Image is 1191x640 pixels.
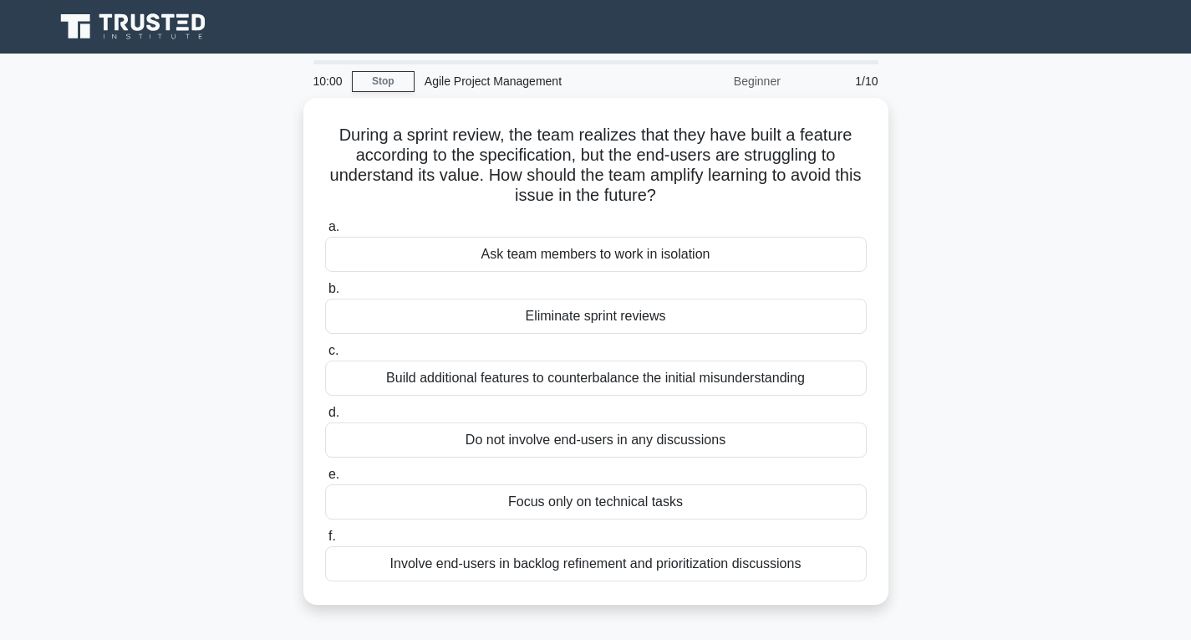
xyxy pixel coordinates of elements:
[328,281,339,295] span: b.
[328,219,339,233] span: a.
[325,484,867,520] div: Focus only on technical tasks
[352,71,415,92] a: Stop
[325,237,867,272] div: Ask team members to work in isolation
[328,405,339,419] span: d.
[303,64,352,98] div: 10:00
[325,422,867,458] div: Do not involve end-users in any discussions
[644,64,791,98] div: Beginner
[323,125,868,207] h5: During a sprint review, the team realizes that they have built a feature according to the specifi...
[791,64,888,98] div: 1/10
[328,467,339,481] span: e.
[415,64,644,98] div: Agile Project Management
[328,343,338,357] span: c.
[328,529,336,543] span: f.
[325,299,867,334] div: Eliminate sprint reviews
[325,361,867,396] div: Build additional features to counterbalance the initial misunderstanding
[325,546,867,581] div: Involve end-users in backlog refinement and prioritization discussions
